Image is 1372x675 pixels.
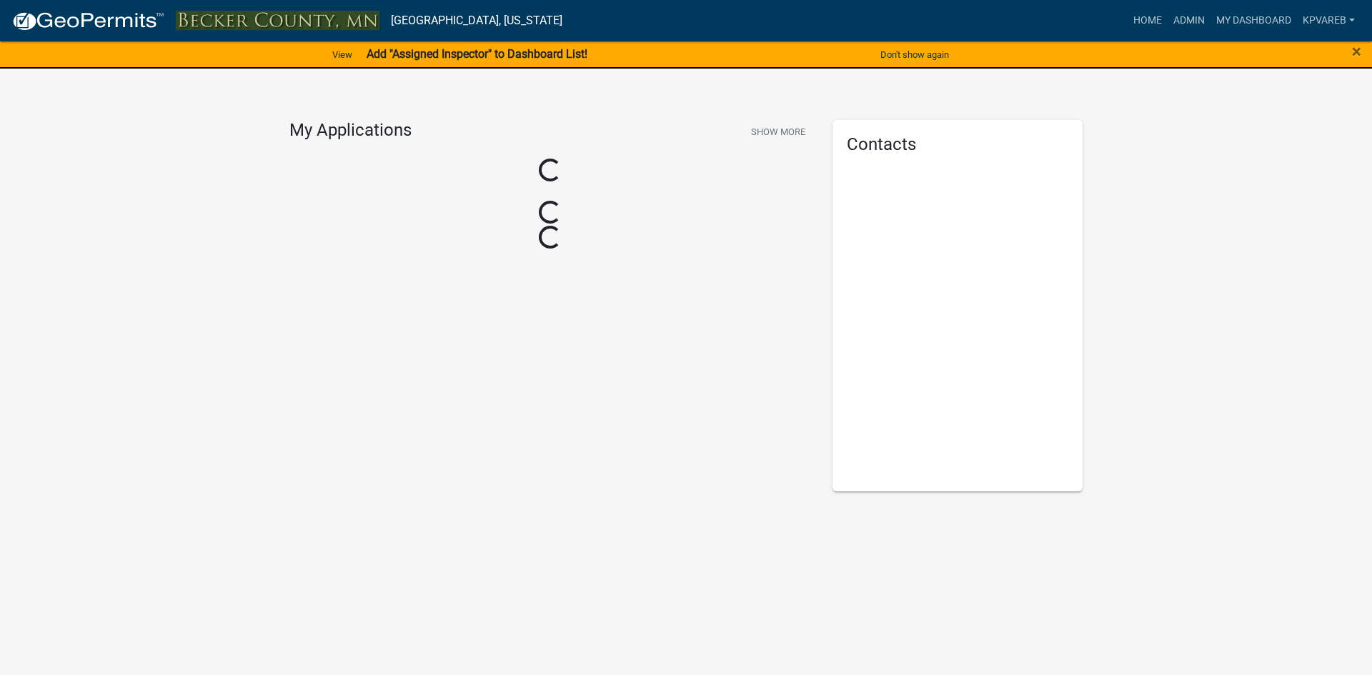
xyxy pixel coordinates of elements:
[745,120,811,144] button: Show More
[875,43,955,66] button: Don't show again
[1352,41,1361,61] span: ×
[1211,7,1297,34] a: My Dashboard
[289,120,412,141] h4: My Applications
[1128,7,1168,34] a: Home
[1168,7,1211,34] a: Admin
[391,9,562,33] a: [GEOGRAPHIC_DATA], [US_STATE]
[1352,43,1361,60] button: Close
[327,43,358,66] a: View
[1297,7,1361,34] a: kpvareb
[176,11,379,30] img: Becker County, Minnesota
[847,134,1068,155] h5: Contacts
[367,47,587,61] strong: Add "Assigned Inspector" to Dashboard List!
